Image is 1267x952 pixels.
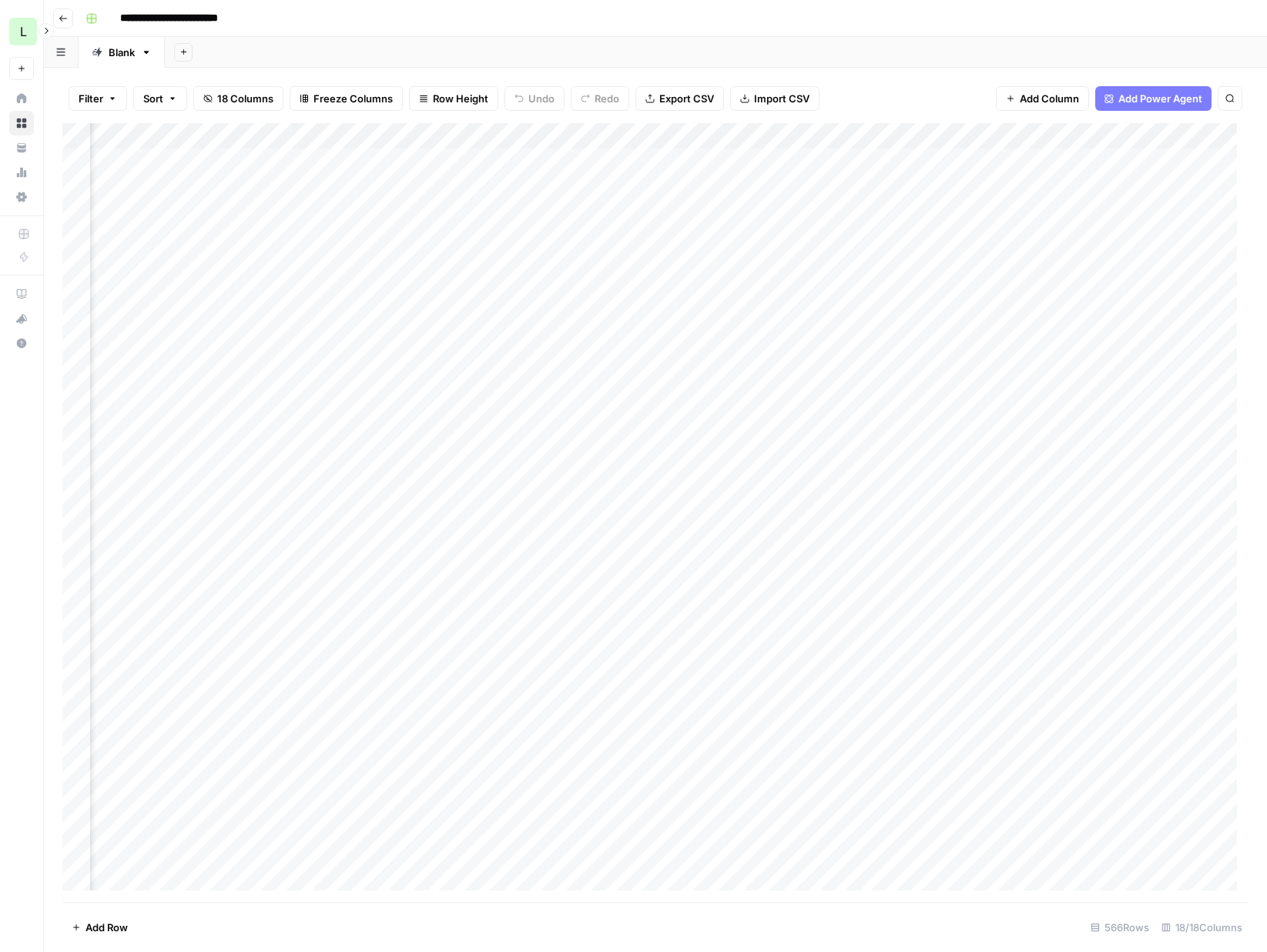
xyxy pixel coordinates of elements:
button: Export CSV [635,86,724,111]
span: Export CSV [659,91,714,106]
button: Sort [133,86,187,111]
span: Add Row [85,920,128,935]
span: L [20,22,27,41]
a: Blank [79,37,165,68]
div: What's new? [10,307,33,330]
button: Filter [69,86,127,111]
a: Browse [9,111,34,135]
div: 18/18 Columns [1155,915,1249,940]
span: Sort [143,91,163,106]
span: Import CSV [754,91,809,106]
span: Add Column [1020,91,1079,106]
div: 566 Rows [1084,915,1155,940]
button: 18 Columns [193,86,283,111]
a: Your Data [9,135,34,160]
button: Workspace: Lob [9,12,34,51]
button: Add Column [996,86,1089,111]
a: Usage [9,160,34,185]
a: Settings [9,185,34,209]
button: Import CSV [730,86,820,111]
button: Row Height [409,86,498,111]
button: Add Power Agent [1095,86,1212,111]
button: Freeze Columns [290,86,403,111]
span: Freeze Columns [313,91,393,106]
div: Blank [109,45,135,60]
span: 18 Columns [217,91,273,106]
a: Home [9,86,34,111]
a: AirOps Academy [9,282,34,306]
span: Add Power Agent [1118,91,1202,106]
span: Redo [595,91,619,106]
button: Undo [504,86,565,111]
span: Filter [79,91,103,106]
button: Redo [571,86,629,111]
span: Row Height [433,91,488,106]
button: Help + Support [9,331,34,356]
button: What's new? [9,306,34,331]
span: Undo [528,91,555,106]
button: Add Row [62,915,137,940]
